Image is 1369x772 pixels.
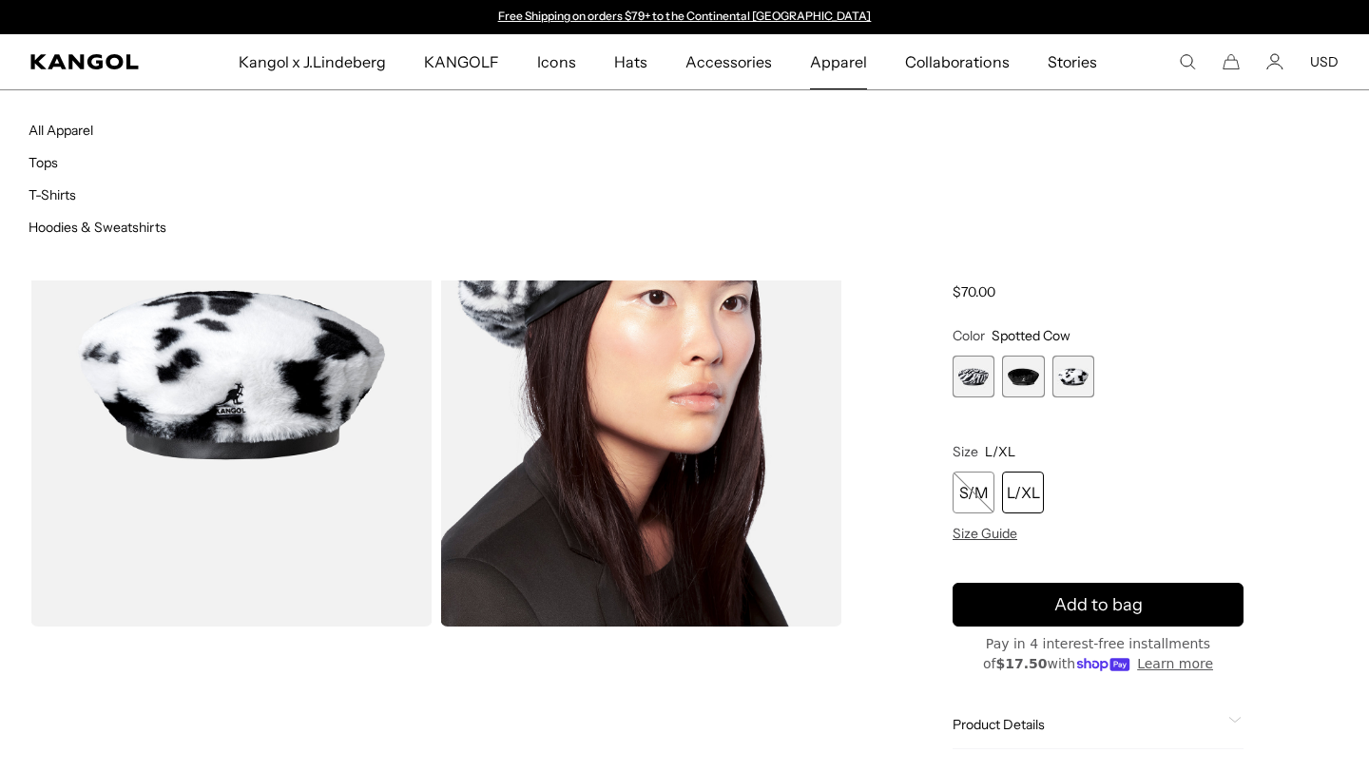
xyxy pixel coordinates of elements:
[953,443,978,460] span: Size
[1310,53,1339,70] button: USD
[537,34,575,89] span: Icons
[1002,472,1044,513] div: L/XL
[953,356,994,397] label: White Zebra
[1052,356,1094,397] label: Spotted Cow
[595,34,666,89] a: Hats
[810,34,867,89] span: Apparel
[440,124,842,627] img: white-zebra
[886,34,1028,89] a: Collaborations
[1054,592,1143,618] span: Add to bag
[953,525,1017,542] span: Size Guide
[1052,356,1094,397] div: 3 of 3
[953,716,1221,733] span: Product Details
[791,34,886,89] a: Apparel
[1029,34,1116,89] a: Stories
[29,219,166,236] a: Hoodies & Sweatshirts
[424,34,499,89] span: KANGOLF
[30,54,156,69] a: Kangol
[1002,356,1044,397] div: 2 of 3
[953,283,995,300] span: $70.00
[29,154,58,171] a: Tops
[1266,53,1283,70] a: Account
[29,186,76,203] a: T-Shirts
[518,34,594,89] a: Icons
[1002,356,1044,397] label: Solid Black
[489,10,880,25] div: Announcement
[405,34,518,89] a: KANGOLF
[905,34,1009,89] span: Collaborations
[953,472,994,513] div: S/M
[1223,53,1240,70] button: Cart
[29,122,93,139] a: All Apparel
[953,356,994,397] div: 1 of 3
[30,124,842,627] product-gallery: Gallery Viewer
[992,327,1070,344] span: Spotted Cow
[685,34,772,89] span: Accessories
[30,124,433,627] img: color-spotted-cow
[666,34,791,89] a: Accessories
[614,34,647,89] span: Hats
[953,327,985,344] span: Color
[1048,34,1097,89] span: Stories
[489,10,880,25] div: 1 of 2
[220,34,406,89] a: Kangol x J.Lindeberg
[489,10,880,25] slideshow-component: Announcement bar
[985,443,1015,460] span: L/XL
[239,34,387,89] span: Kangol x J.Lindeberg
[953,583,1244,627] button: Add to bag
[1179,53,1196,70] summary: Search here
[498,9,872,23] a: Free Shipping on orders $79+ to the Continental [GEOGRAPHIC_DATA]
